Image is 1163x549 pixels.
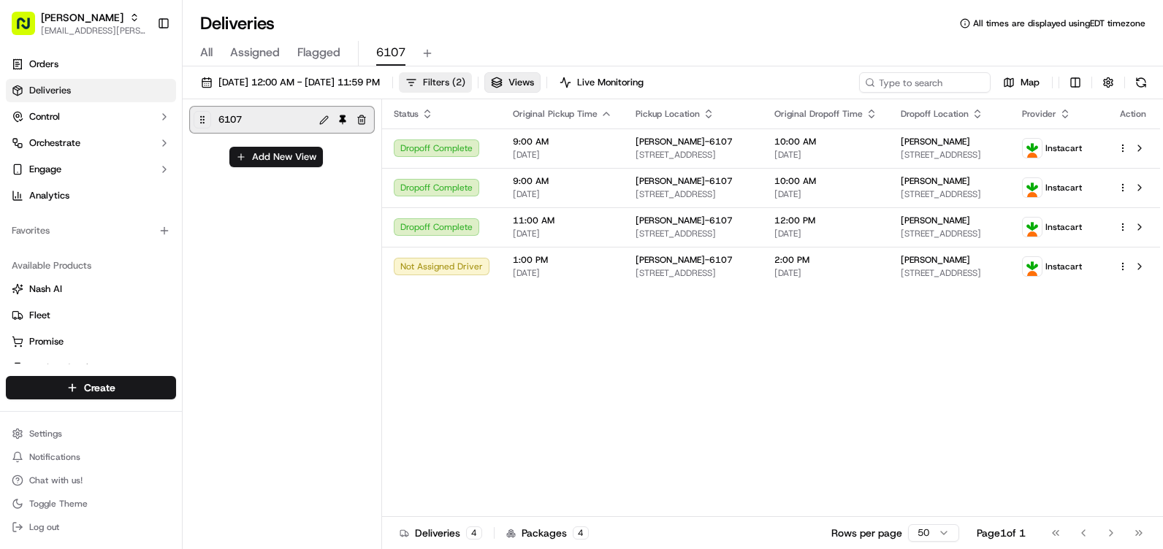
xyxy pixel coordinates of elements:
span: Knowledge Base [29,212,112,226]
span: Dropoff Location [901,108,969,120]
span: ( 2 ) [452,76,465,89]
span: Nash AI [29,283,62,296]
span: Log out [29,521,59,533]
a: 📗Knowledge Base [9,206,118,232]
span: [STREET_ADDRESS] [901,267,999,279]
span: Live Monitoring [577,76,644,89]
div: Available Products [6,254,176,277]
span: All times are displayed using EDT timezone [973,18,1145,29]
a: Fleet [12,309,170,322]
span: [DATE] [774,149,877,161]
button: Refresh [1131,72,1151,93]
span: API Documentation [138,212,234,226]
span: Instacart [1045,221,1082,233]
span: 6107 [218,110,242,130]
span: Promise [29,335,64,348]
button: Map [996,72,1046,93]
span: [PERSON_NAME] [901,215,970,226]
button: Fleet [6,304,176,327]
div: Packages [506,526,589,540]
span: [DATE] [774,188,877,200]
button: [EMAIL_ADDRESS][PERSON_NAME][DOMAIN_NAME] [41,25,145,37]
span: [PERSON_NAME] [901,175,970,187]
span: Create [84,380,115,395]
button: [DATE] 12:00 AM - [DATE] 11:59 PM [194,72,386,93]
span: [PERSON_NAME] [901,136,970,147]
button: Orchestrate [6,131,176,155]
a: Powered byPylon [103,247,177,258]
span: [STREET_ADDRESS] [636,149,751,161]
span: Instacart [1045,142,1082,154]
span: Orchestrate [29,137,80,150]
span: 12:00 PM [774,215,877,226]
span: Orders [29,58,58,71]
span: Engage [29,163,61,176]
span: Pylon [145,247,177,258]
a: Analytics [6,184,176,207]
a: Deliveries [6,79,176,102]
button: Notifications [6,447,176,467]
img: Nash [15,15,44,44]
span: 10:00 AM [774,175,877,187]
span: Chat with us! [29,475,83,486]
span: 9:00 AM [513,175,612,187]
span: 11:00 AM [513,215,612,226]
button: Promise [6,330,176,353]
div: 📗 [15,213,26,225]
span: 9:00 AM [513,136,612,147]
span: Instacart [1045,182,1082,193]
div: Start new chat [50,139,240,154]
span: Views [508,76,534,89]
span: Settings [29,428,62,439]
span: [PERSON_NAME]-6107 [636,136,733,147]
span: Map [1021,76,1040,89]
button: Settings [6,423,176,444]
div: 4 [466,526,482,540]
span: 1:00 PM [513,254,612,266]
span: [STREET_ADDRESS] [636,267,751,279]
span: [DATE] [774,228,877,239]
span: [DATE] [774,267,877,279]
span: [PERSON_NAME]-6107 [636,254,733,266]
a: Orders [6,53,176,76]
span: Filters [423,76,465,89]
button: Start new chat [248,144,266,161]
span: Status [394,108,419,120]
button: Log out [6,517,176,537]
span: Original Pickup Time [513,108,598,120]
span: 2:00 PM [774,254,877,266]
input: Got a question? Start typing here... [38,94,263,110]
span: [DATE] [513,228,612,239]
div: Action [1118,108,1148,120]
span: [STREET_ADDRESS] [636,188,751,200]
img: profile_instacart_ahold_partner.png [1023,178,1042,197]
button: [PERSON_NAME][EMAIL_ADDRESS][PERSON_NAME][DOMAIN_NAME] [6,6,151,41]
span: [STREET_ADDRESS] [901,149,999,161]
button: Filters(2) [399,72,472,93]
div: Deliveries [400,526,482,540]
img: profile_instacart_ahold_partner.png [1023,257,1042,276]
img: profile_instacart_ahold_partner.png [1023,218,1042,237]
span: [PERSON_NAME] [901,254,970,266]
span: Original Dropoff Time [774,108,863,120]
span: [STREET_ADDRESS] [901,228,999,239]
span: Toggle Theme [29,498,88,510]
span: Control [29,110,60,123]
div: We're available if you need us! [50,154,185,166]
button: Chat with us! [6,470,176,491]
img: 1736555255976-a54dd68f-1ca7-489b-9aae-adbdc363a1c4 [15,139,41,166]
button: Engage [6,158,176,181]
span: [DATE] 12:00 AM - [DATE] 11:59 PM [218,76,380,89]
button: Add New View [229,147,323,167]
h1: Deliveries [200,12,275,35]
span: All [200,44,213,61]
div: 4 [573,526,589,540]
p: Rows per page [831,526,902,540]
span: Product Catalog [29,361,99,375]
div: Favorites [6,219,176,242]
span: [DATE] [513,188,612,200]
span: [PERSON_NAME]-6107 [636,175,733,187]
div: Page 1 of 1 [977,526,1026,540]
input: Type to search [859,72,991,93]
